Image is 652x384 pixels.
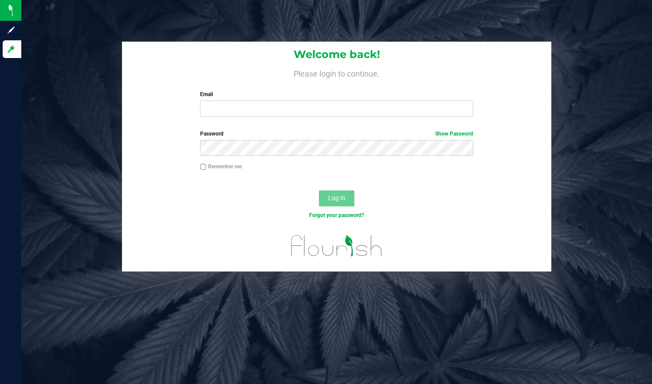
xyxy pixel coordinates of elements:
input: Remember me [200,164,206,170]
h1: Welcome back! [122,49,551,60]
inline-svg: Sign up [7,26,16,35]
span: Log In [328,194,346,202]
inline-svg: Log in [7,45,16,54]
a: Show Password [435,131,473,137]
label: Email [200,90,473,98]
a: Forgot your password? [309,212,364,218]
button: Log In [319,190,354,206]
span: Password [200,131,224,137]
label: Remember me [200,163,242,171]
img: flourish_logo.svg [283,229,390,263]
h4: Please login to continue. [122,67,551,78]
